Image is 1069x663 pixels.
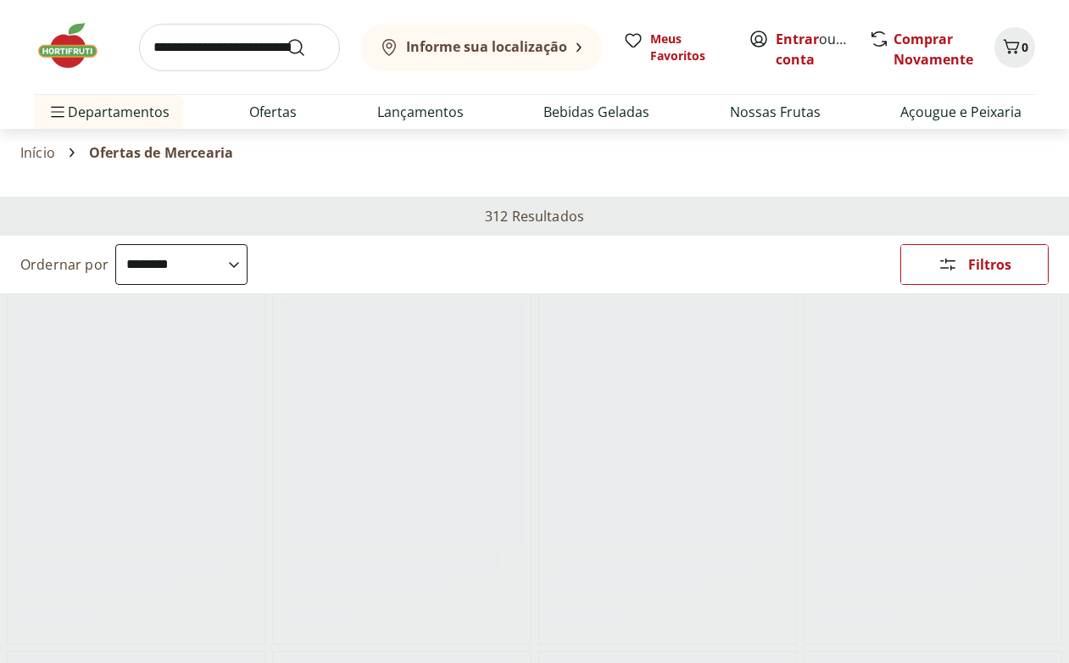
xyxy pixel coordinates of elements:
[968,258,1011,271] span: Filtros
[360,24,603,71] button: Informe sua localização
[89,145,233,160] span: Ofertas de Mercearia
[994,27,1035,68] button: Carrinho
[249,102,297,122] a: Ofertas
[34,20,119,71] img: Hortifruti
[406,37,567,56] b: Informe sua localização
[485,207,584,226] h2: 312 Resultados
[730,102,821,122] a: Nossas Frutas
[650,31,728,64] span: Meus Favoritos
[776,29,851,70] span: ou
[139,24,340,71] input: search
[543,102,649,122] a: Bebidas Geladas
[47,92,68,132] button: Menu
[286,37,326,58] button: Submit Search
[377,102,464,122] a: Lançamentos
[20,145,55,160] a: Início
[894,30,973,69] a: Comprar Novamente
[623,31,728,64] a: Meus Favoritos
[47,92,170,132] span: Departamentos
[20,255,109,274] label: Ordernar por
[1022,39,1028,55] span: 0
[900,244,1049,285] button: Filtros
[938,254,958,275] svg: Abrir Filtros
[900,102,1022,122] a: Açougue e Peixaria
[776,30,869,69] a: Criar conta
[776,30,819,48] a: Entrar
